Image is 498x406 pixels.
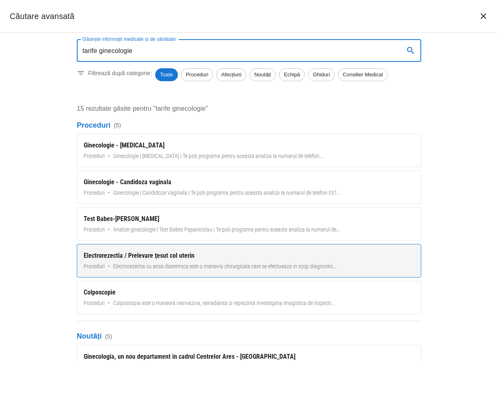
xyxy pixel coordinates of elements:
h2: Căutare avansată [10,10,74,23]
p: Proceduri [77,120,421,130]
div: Toate [155,68,178,81]
a: Ginecologia, un nou departament în cadrul Centrelor Ares - [GEOGRAPHIC_DATA]Noutăți•Ginecologia, ... [77,345,421,379]
p: Noutăți [77,331,421,341]
span: ( 5 ) [105,332,112,341]
span: Proceduri [84,189,105,197]
div: Proceduri [181,68,213,81]
span: Afecțiuni [217,71,246,79]
span: Electrorezectia cu ansa diatermica este o manevra chirurgicala care se efectueaza in scop diagnos... [113,262,337,271]
div: Noutăți [249,68,276,81]
input: Introduceți un termen pentru căutare... [77,39,398,62]
a: Ginecologie - Candidoza vaginalaProceduri•Ginecologie | Candidoza Vaginala | Te poti programa pen... [77,170,421,204]
span: Proceduri [181,71,213,79]
div: Electrorezectia / Prelevare țesut col uterin [84,251,414,261]
span: Analize ginecologie | Test Babes Papanicolau | Te poti programa pentru aceasta analiza la numarul... [113,225,340,234]
div: Consilier Medical [338,68,388,81]
div: Test Babes-[PERSON_NAME] [84,214,414,224]
a: ColposcopieProceduri•Colposcopia este o manevra neinvaziva, neiradianta si reprezinta investigati... [77,281,421,314]
span: • [108,299,110,307]
span: Proceduri [84,152,105,160]
a: Test Babes-[PERSON_NAME]Proceduri•Analize ginecologie | Test Babes Papanicolau | Te poti programa... [77,207,421,241]
span: Colposcopia este o manevra neinvaziva, neiradianta si reprezinta investigatia imagistica de inspe... [113,299,335,307]
span: • [108,262,110,271]
div: Ginecologie - [MEDICAL_DATA] [84,141,414,150]
div: Ghiduri [308,68,335,81]
button: închide căutarea [474,6,493,26]
span: ( 5 ) [114,121,121,129]
span: Ginecologie | [MEDICAL_DATA] | Te poti programa pentru aceasta analiza la numarul de telefon ... [113,152,323,160]
span: Proceduri [84,299,105,307]
span: Ghiduri [308,71,334,79]
div: Ginecologia, un nou departament în cadrul Centrelor Ares - [GEOGRAPHIC_DATA] [84,352,414,362]
span: Consilier Medical [338,71,387,79]
div: Colposcopie [84,288,414,297]
span: Noutăți [84,363,101,372]
span: • [108,225,110,234]
span: Echipă [279,71,304,79]
p: Filtrează după categorie: [88,69,152,77]
div: Ginecologie - Candidoza vaginala [84,177,414,187]
span: Proceduri [84,262,105,271]
div: Afecțiuni [216,68,246,81]
span: Ginecologie | Candidoza Vaginala | Te poti programa pentru aceasta analiza la numarul de telefon ... [113,189,341,197]
span: • [108,152,110,160]
div: Echipă [279,68,305,81]
label: Găsește informații medicale și de sănătate [82,36,176,42]
span: • [104,363,106,372]
a: Ginecologie - [MEDICAL_DATA]Proceduri•Ginecologie | [MEDICAL_DATA] | Te poti programa pentru acea... [77,134,421,167]
span: • [108,189,110,197]
span: Ginecologia, un nou departament în cadrul Centrelor Ares - [GEOGRAPHIC_DATA] ... [109,363,289,372]
span: Noutăți [250,71,275,79]
button: search [401,41,420,60]
a: Electrorezectia / Prelevare țesut col uterinProceduri•Electrorezectia cu ansa diatermica este o m... [77,244,421,278]
span: Proceduri [84,225,105,234]
span: Toate [155,71,178,79]
p: 15 rezultate găsite pentru "tarife ginecologie" [77,104,421,114]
